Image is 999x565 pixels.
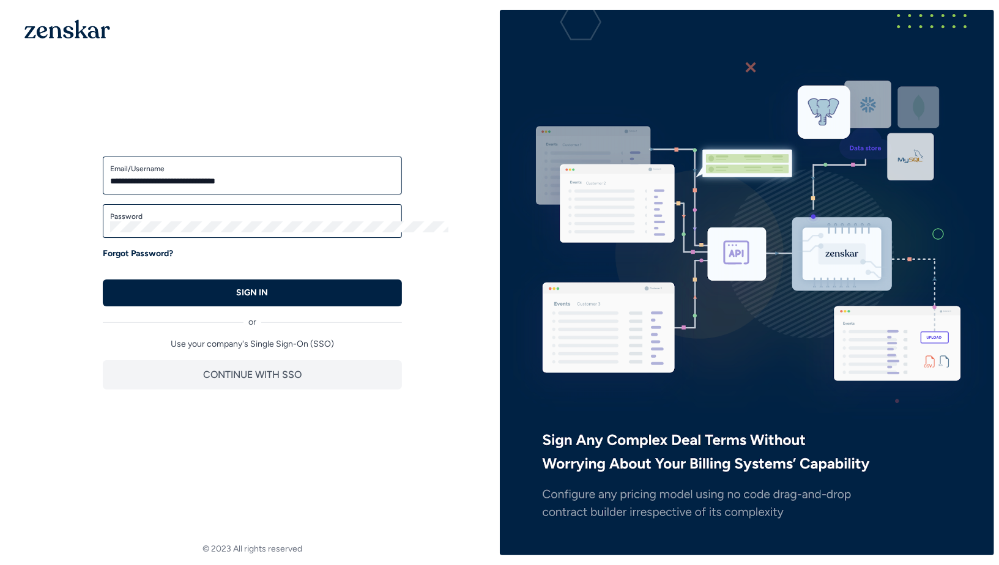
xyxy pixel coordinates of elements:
footer: © 2023 All rights reserved [5,543,500,555]
a: Forgot Password? [103,248,173,260]
div: or [103,306,402,328]
p: SIGN IN [236,287,268,299]
button: SIGN IN [103,279,402,306]
label: Password [110,212,395,221]
img: 1OGAJ2xQqyY4LXKgY66KYq0eOWRCkrZdAb3gUhuVAqdWPZE9SRJmCz+oDMSn4zDLXe31Ii730ItAGKgCKgCCgCikA4Av8PJUP... [24,20,110,39]
label: Email/Username [110,164,395,174]
p: Use your company's Single Sign-On (SSO) [103,338,402,350]
button: CONTINUE WITH SSO [103,360,402,390]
